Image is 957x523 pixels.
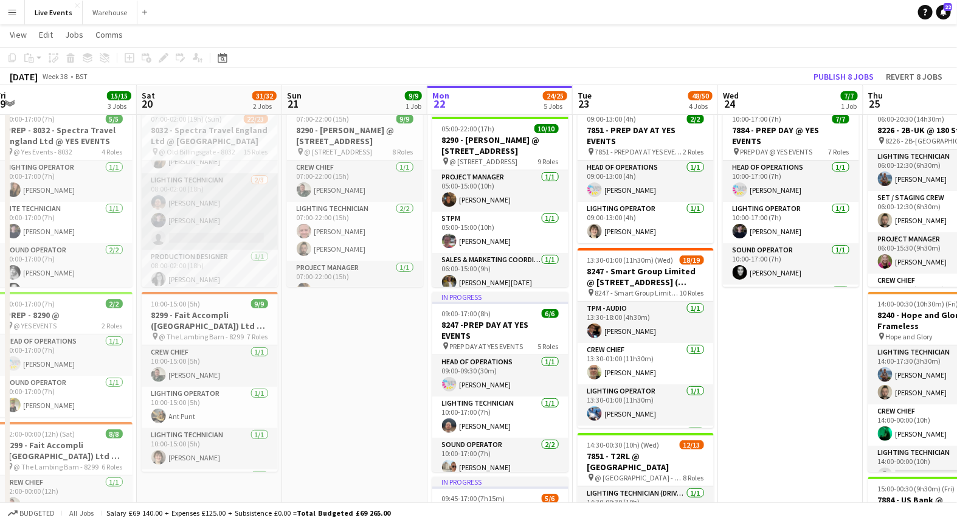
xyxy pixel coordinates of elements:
[543,91,567,100] span: 24/25
[5,27,32,43] a: View
[252,91,277,100] span: 31/32
[287,125,423,147] h3: 8290 - [PERSON_NAME] @ [STREET_ADDRESS]
[14,147,73,156] span: @ Yes Events - 8032
[305,147,373,156] span: @ [STREET_ADDRESS]
[542,309,559,318] span: 6/6
[393,147,413,156] span: 8 Roles
[688,91,713,100] span: 48/50
[741,147,813,156] span: PREP DAY @ YES EVENTS
[723,285,859,326] app-card-role: TPC Coordinator1/1
[432,170,568,212] app-card-role: Project Manager1/105:00-15:00 (10h)[PERSON_NAME]
[432,292,568,302] div: In progress
[106,299,123,308] span: 2/2
[578,107,714,243] div: 09:00-13:00 (4h)2/27851 - PREP DAY AT YES EVENTS 7851 - PREP DAY AT YES EVENTS2 RolesHead of Oper...
[102,462,123,471] span: 6 Roles
[67,508,96,518] span: All jobs
[578,343,714,384] app-card-role: Crew Chief1/113:30-01:00 (11h30m)[PERSON_NAME]
[442,124,495,133] span: 05:00-22:00 (17h)
[442,494,505,503] span: 09:45-17:00 (7h15m)
[534,124,559,133] span: 10/10
[159,332,244,341] span: @ The Lambing Barn - 8299
[723,161,859,202] app-card-role: Head of Operations1/110:00-17:00 (7h)[PERSON_NAME]
[544,102,567,111] div: 5 Jobs
[442,309,491,318] span: 09:00-17:00 (8h)
[680,288,704,297] span: 10 Roles
[680,255,704,265] span: 18/19
[39,29,53,40] span: Edit
[587,255,674,265] span: 13:30-01:00 (11h30m) (Wed)
[432,253,568,294] app-card-role: Sales & Marketing Coordinator1/106:00-15:00 (9h)[PERSON_NAME][DATE]
[106,429,123,438] span: 8/8
[723,107,859,287] div: 10:00-17:00 (7h)7/77884 - PREP DAY @ YES EVENTS PREP DAY @ YES EVENTS7 RolesHead of Operations1/1...
[34,27,58,43] a: Edit
[142,292,278,472] app-job-card: 10:00-15:00 (5h)9/98299 - Fait Accompli ([GEOGRAPHIC_DATA]) Ltd @ [GEOGRAPHIC_DATA] @ The Lambing...
[151,114,223,123] span: 07:00-02:00 (19h) (Sun)
[578,202,714,243] app-card-role: Lighting Operator1/109:00-13:00 (4h)[PERSON_NAME]
[142,125,278,147] h3: 8032 - Spectra Travel England Ltd @ [GEOGRAPHIC_DATA]
[832,114,849,123] span: 7/7
[107,91,131,100] span: 15/15
[253,102,276,111] div: 2 Jobs
[595,147,683,156] span: 7851 - PREP DAY AT YES EVENTS
[251,299,268,308] span: 9/9
[587,114,637,123] span: 09:00-13:00 (4h)
[687,114,704,123] span: 2/2
[721,97,739,111] span: 24
[142,107,278,287] div: 07:00-02:00 (19h) (Sun)22/238032 - Spectra Travel England Ltd @ [GEOGRAPHIC_DATA] @ Old Billingsg...
[432,355,568,397] app-card-role: Head of Operations1/109:00-09:30 (30m)[PERSON_NAME]
[83,1,137,24] button: Warehouse
[578,384,714,426] app-card-role: Lighting Operator1/113:30-01:00 (11h30m)[PERSON_NAME]
[159,147,236,156] span: @ Old Billingsgate - 8032
[432,438,568,497] app-card-role: Sound Operator2/210:00-17:00 (7h)[PERSON_NAME]
[102,147,123,156] span: 4 Roles
[841,91,858,100] span: 7/7
[106,508,390,518] div: Salary £69 140.00 + Expenses £125.00 + Subsistence £0.00 =
[142,90,155,101] span: Sat
[829,147,849,156] span: 7 Roles
[578,302,714,343] app-card-role: TPM - AUDIO1/113:30-18:00 (4h30m)[PERSON_NAME]
[297,114,350,123] span: 07:00-22:00 (15h)
[723,90,739,101] span: Wed
[75,72,88,81] div: BST
[6,429,75,438] span: 12:00-00:00 (12h) (Sat)
[432,292,568,472] app-job-card: In progress09:00-17:00 (8h)6/68247 -PREP DAY AT YES EVENTS PREP DAY AT YES EVENTS5 RolesHead of O...
[142,345,278,387] app-card-role: Crew Chief1/110:00-15:00 (5h)[PERSON_NAME]
[576,97,592,111] span: 23
[432,107,568,287] app-job-card: In progress05:00-22:00 (17h)10/108290 - [PERSON_NAME] @ [STREET_ADDRESS] @ [STREET_ADDRESS]9 Role...
[595,473,683,482] span: @ [GEOGRAPHIC_DATA] - 7851
[432,90,449,101] span: Mon
[287,107,423,287] app-job-card: 07:00-22:00 (15h)9/98290 - [PERSON_NAME] @ [STREET_ADDRESS] @ [STREET_ADDRESS]8 RolesCrew Chief1/...
[878,114,945,123] span: 06:00-20:30 (14h30m)
[287,161,423,202] app-card-role: Crew Chief1/107:00-22:00 (15h)[PERSON_NAME]
[733,114,782,123] span: 10:00-17:00 (7h)
[578,451,714,473] h3: 7851 - T2RL @ [GEOGRAPHIC_DATA]
[868,90,883,101] span: Thu
[287,202,423,261] app-card-role: Lighting Technician2/207:00-22:00 (15h)[PERSON_NAME][PERSON_NAME]
[14,462,99,471] span: @ The Lambing Barn - 8299
[432,212,568,253] app-card-role: STPM1/105:00-15:00 (10h)[PERSON_NAME]
[247,332,268,341] span: 7 Roles
[866,97,883,111] span: 25
[450,342,523,351] span: PREP DAY AT YES EVENTS
[142,310,278,331] h3: 8299 - Fait Accompli ([GEOGRAPHIC_DATA]) Ltd @ [GEOGRAPHIC_DATA]
[405,91,422,100] span: 9/9
[538,342,559,351] span: 5 Roles
[60,27,88,43] a: Jobs
[244,114,268,123] span: 22/23
[841,102,857,111] div: 1 Job
[151,299,201,308] span: 10:00-15:00 (5h)
[287,90,302,101] span: Sun
[450,157,518,166] span: @ [STREET_ADDRESS]
[10,29,27,40] span: View
[886,332,933,341] span: Hope and Glory
[578,125,714,147] h3: 7851 - PREP DAY AT YES EVENTS
[432,477,568,487] div: In progress
[91,27,128,43] a: Comms
[6,507,57,520] button: Budgeted
[406,102,421,111] div: 1 Job
[881,69,947,85] button: Revert 8 jobs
